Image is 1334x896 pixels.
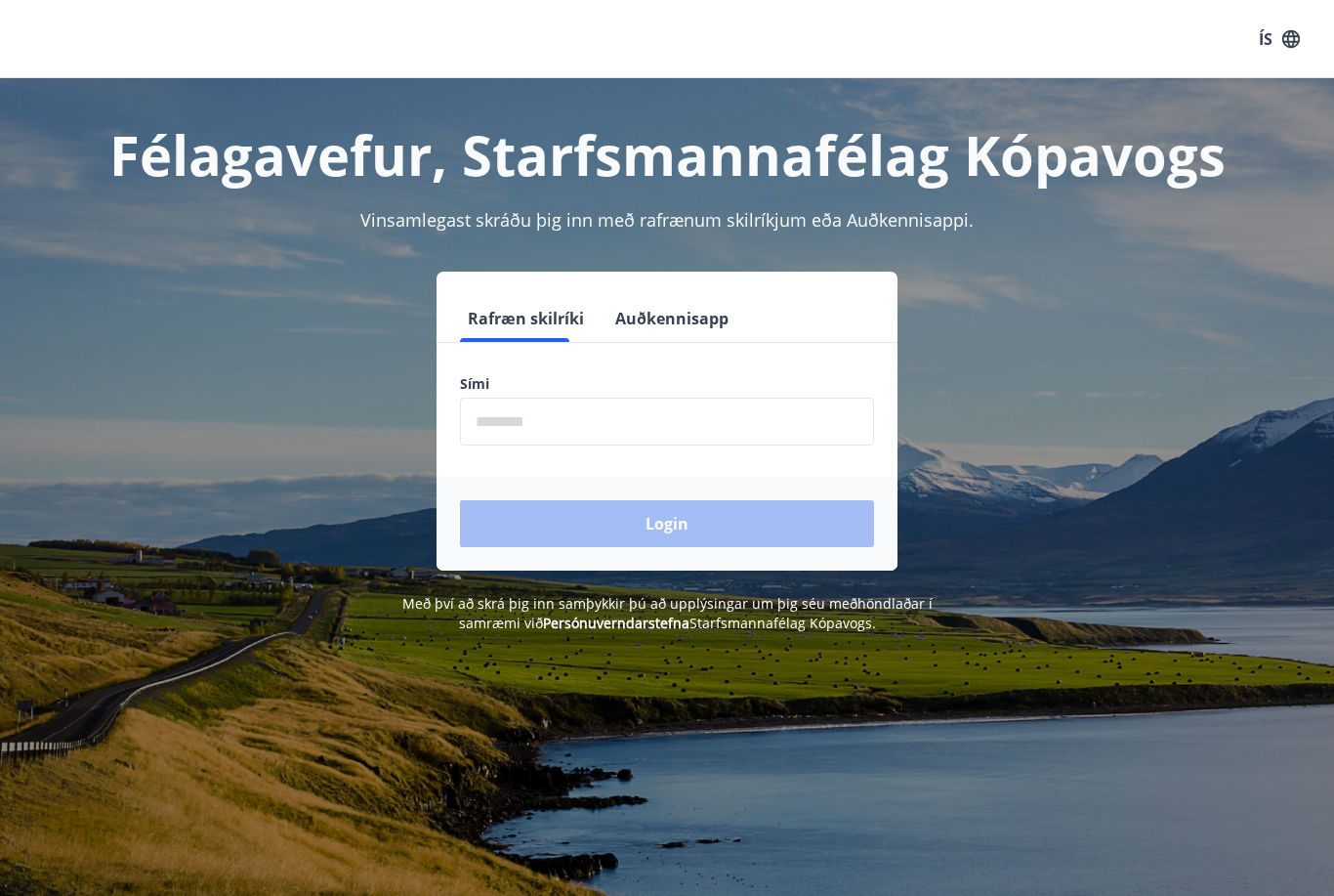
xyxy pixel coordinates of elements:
[607,295,736,342] button: Auðkennisapp
[23,117,1311,192] h1: Félagavefur, Starfsmannafélag Kópavogs
[460,374,874,394] label: Sími
[402,594,933,632] span: Með því að skrá þig inn samþykkir þú að upplýsingar um þig séu meðhöndlaðar í samræmi við Starfsm...
[543,614,689,632] a: Persónuverndarstefna
[460,295,592,342] button: Rafræn skilríki
[360,208,974,232] span: Vinsamlegast skráðu þig inn með rafrænum skilríkjum eða Auðkennisappi.
[1248,21,1311,57] button: ÍS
